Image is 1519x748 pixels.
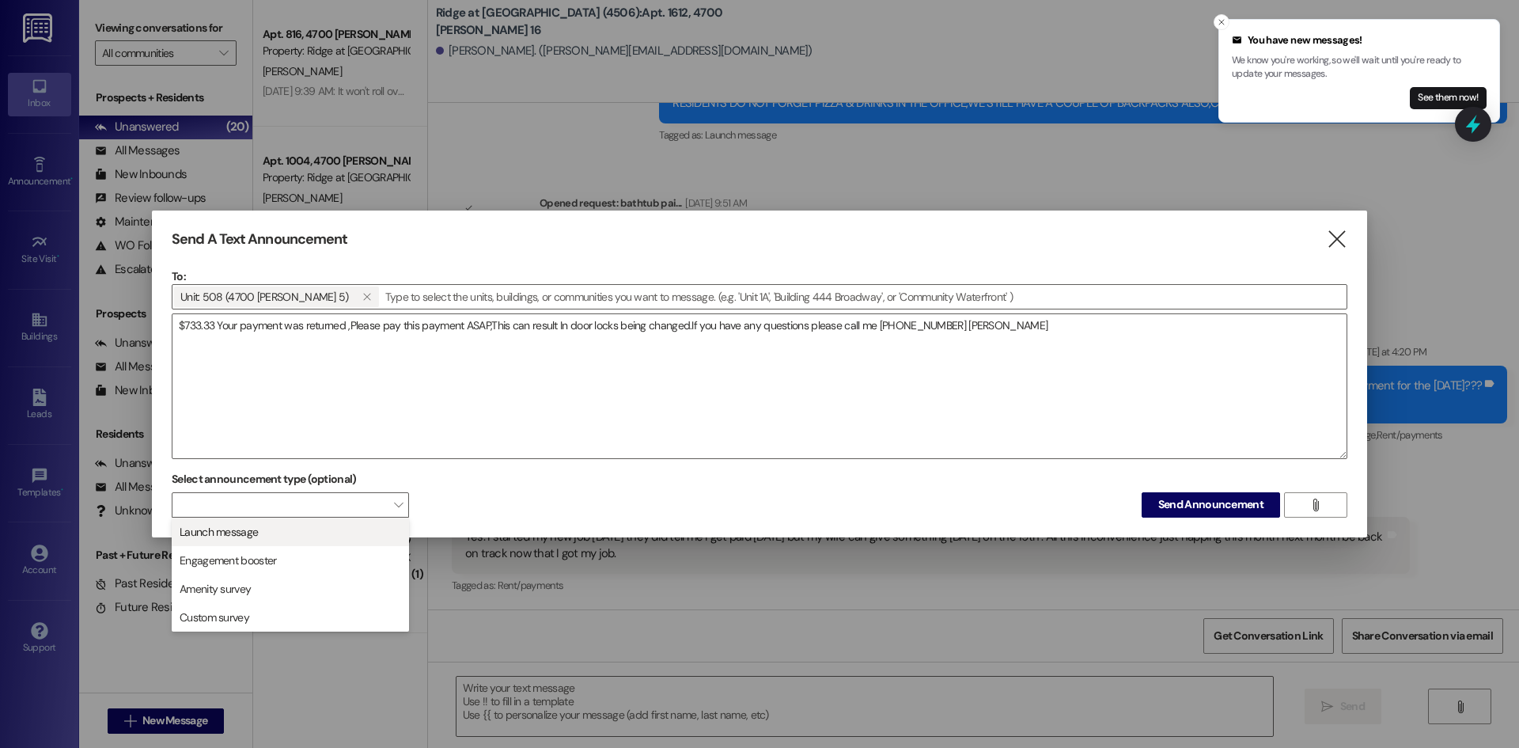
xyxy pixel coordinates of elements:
[172,314,1347,458] textarea: $733.33 Your payment was returned ,Please pay this payment ASAP,This can result In door locks bei...
[180,609,249,625] span: Custom survey
[1232,32,1487,48] div: You have new messages!
[381,285,1347,309] input: Type to select the units, buildings, or communities you want to message. (e.g. 'Unit 1A', 'Buildi...
[1232,54,1487,82] p: We know you're working, so we'll wait until you're ready to update your messages.
[180,524,258,540] span: Launch message
[172,467,357,492] label: Select announcement type (optional)
[1142,492,1280,518] button: Send Announcement
[1326,231,1347,248] i: 
[172,268,1347,284] p: To:
[1410,87,1487,109] button: See them now!
[180,581,251,597] span: Amenity survey
[180,287,349,307] span: Unit: 508 (4700 Stringfellow 5)
[172,230,347,249] h3: Send A Text Announcement
[1214,14,1229,30] button: Close toast
[172,313,1347,459] div: $733.33 Your payment was returned ,Please pay this payment ASAP,This can result In door locks bei...
[1309,499,1321,511] i: 
[180,552,276,568] span: Engagement booster
[1158,496,1263,513] span: Send Announcement
[355,287,379,307] button: Unit: 508 (4700 Stringfellow 5)
[362,290,371,303] i: 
